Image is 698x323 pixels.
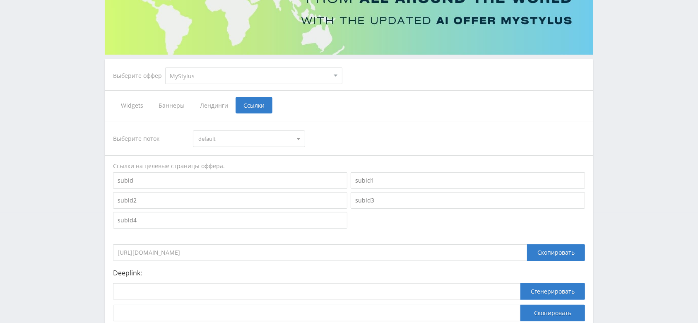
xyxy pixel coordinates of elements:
input: subid [113,172,347,189]
button: Сгенерировать [520,283,585,300]
span: Widgets [113,97,151,113]
span: Лендинги [192,97,236,113]
input: subid2 [113,192,347,209]
span: Ссылки [236,97,272,113]
input: subid3 [351,192,585,209]
span: Баннеры [151,97,192,113]
p: Deeplink: [113,269,585,277]
input: subid4 [113,212,347,229]
input: subid1 [351,172,585,189]
div: Скопировать [527,244,585,261]
button: Скопировать [520,305,585,321]
div: Выберите поток [113,130,185,147]
div: Ссылки на целевые страницы оффера. [113,162,585,170]
div: Выберите оффер [113,72,165,79]
span: default [198,131,292,147]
